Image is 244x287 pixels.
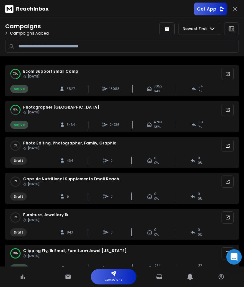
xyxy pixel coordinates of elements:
[198,120,203,125] span: 99
[198,125,202,129] span: 1 %
[154,232,159,237] span: 0%
[23,146,116,151] span: [DATE]
[14,180,17,184] p: 0 %
[110,158,117,163] span: 0
[154,156,156,160] span: 0
[10,264,28,272] div: Active
[5,22,120,31] h2: Campaigns
[10,85,28,93] div: Active
[109,86,119,91] span: 18088
[23,74,78,79] span: [DATE]
[23,212,68,223] span: Furniture, jewellary 1k
[198,84,203,89] span: 64
[154,120,162,125] span: 4203
[198,227,200,232] span: 0
[154,192,156,196] span: 0
[226,249,242,265] div: Open Intercom Messenger
[5,209,239,240] a: 0%Furniture, jewellary 1k [DATE]Draft84300 0%0 0%
[5,65,239,96] a: 73%Ecom Support Email Camp [DATE]Active582718088305264%641%
[13,251,18,255] p: 99 %
[5,101,239,132] a: 61%Photographer [GEOGRAPHIC_DATA] [DATE]Active346424736420355%991%
[198,263,202,268] span: 37
[179,23,220,35] button: Newest First
[10,228,27,236] div: Draft
[154,84,162,89] span: 3052
[10,121,28,129] div: Active
[154,196,159,201] span: 0%
[105,277,122,283] p: Campaigns
[10,157,27,165] div: Draft
[155,263,161,268] span: 764
[110,194,117,199] span: 0
[198,192,200,196] span: 0
[14,144,17,148] p: 0 %
[23,176,119,187] span: Capsule Nutritional Supplements Email Reach
[66,86,75,91] span: 5827
[23,141,116,151] span: Photo editing, photographer, family, graphic
[109,122,119,127] span: 24736
[5,31,7,36] span: 7
[154,160,159,165] span: 0%
[23,253,126,258] span: [DATE]
[23,69,78,79] span: Ecom Support Email Camp
[198,156,200,160] span: 0
[23,110,99,115] span: [DATE]
[198,196,202,201] span: 0%
[23,217,68,223] span: [DATE]
[23,105,99,115] span: Photographer [GEOGRAPHIC_DATA]
[198,232,202,237] span: 0%
[16,5,48,13] p: ReachInbox
[194,3,227,15] button: Get App
[154,89,160,94] span: 64 %
[154,125,161,129] span: 55 %
[67,230,73,235] span: 843
[154,227,156,232] span: 0
[10,193,27,201] div: Draft
[110,230,117,235] span: 0
[67,122,75,127] span: 3464
[5,31,120,36] p: Campaigns Added
[67,158,73,163] span: 464
[67,266,74,271] span: 1277
[23,182,119,187] span: [DATE]
[13,108,18,112] p: 61 %
[198,160,202,165] span: 0%
[5,173,239,204] a: 0%Capsule Nutritional Supplements Email Reach [DATE]Draft500 0%0 0%
[5,137,239,168] a: 0%Photo editing, photographer, family, graphic [DATE]Draft46400 0%0 0%
[5,245,239,275] a: 99%Clipping Fly, 1k email, furniture+jewel [US_STATE] [DATE]Active1277555876446%372%
[67,194,73,199] span: 5
[110,266,119,271] span: 5558
[13,72,18,76] p: 73 %
[14,216,17,219] p: 0 %
[198,89,202,94] span: 1 %
[23,248,126,258] span: Clipping Fly, 1k email, furniture+jewel [US_STATE]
